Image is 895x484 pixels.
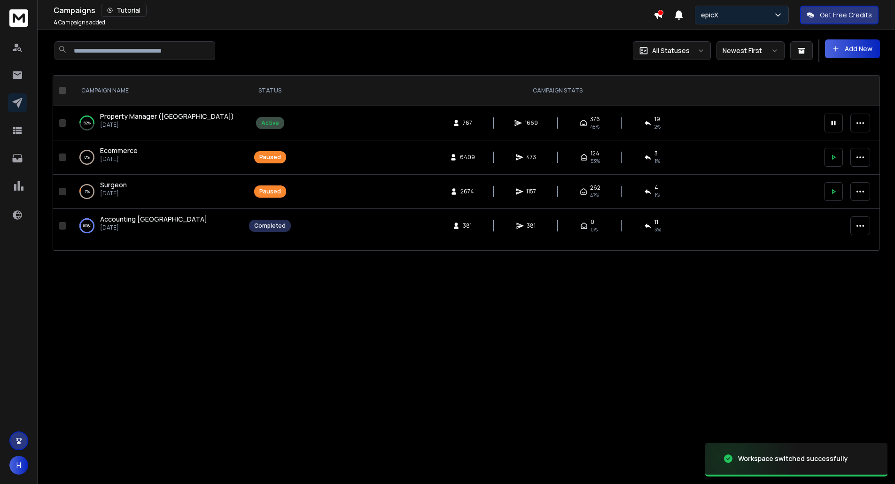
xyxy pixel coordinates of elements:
span: 0 [591,218,594,226]
span: 2 % [654,123,661,131]
span: 124 [591,150,599,157]
td: 100%Accounting [GEOGRAPHIC_DATA][DATE] [70,209,243,243]
p: 52 % [83,118,91,128]
span: 1 % [654,157,660,165]
span: 381 [527,222,536,230]
span: 787 [463,119,472,127]
p: 100 % [83,221,91,230]
button: H [9,456,28,475]
span: 19 [654,115,660,123]
p: All Statuses [652,46,690,55]
div: Campaigns [54,4,654,17]
span: 262 [590,184,600,192]
div: Workspace switched successfully [738,454,848,463]
span: 4 [54,18,57,26]
a: Accounting [GEOGRAPHIC_DATA] [100,215,207,224]
span: 11 [654,218,658,226]
p: [DATE] [100,121,234,129]
button: Add New [825,39,880,58]
a: Ecommerce [100,146,138,155]
button: Newest First [716,41,785,60]
p: [DATE] [100,155,138,163]
th: STATUS [243,76,296,106]
span: 6409 [460,154,475,161]
span: 1157 [526,188,536,195]
span: 473 [526,154,536,161]
span: Surgeon [100,180,127,189]
div: Active [261,119,279,127]
span: 0% [591,226,598,233]
span: 53 % [591,157,600,165]
td: 7%Surgeon[DATE] [70,175,243,209]
span: 1 % [654,192,660,199]
span: 3 % [654,226,661,233]
a: Property Manager ([GEOGRAPHIC_DATA]) [100,112,234,121]
span: 376 [590,115,600,123]
p: [DATE] [100,190,127,197]
td: 0%Ecommerce[DATE] [70,140,243,175]
p: epicX [701,10,722,20]
span: 47 % [590,192,599,199]
div: Paused [259,188,281,195]
p: Get Free Credits [820,10,872,20]
button: Get Free Credits [800,6,879,24]
span: 3 [654,150,658,157]
span: 1669 [525,119,538,127]
span: 48 % [590,123,599,131]
p: Campaigns added [54,19,105,26]
th: CAMPAIGN NAME [70,76,243,106]
a: Surgeon [100,180,127,190]
p: [DATE] [100,224,207,231]
td: 52%Property Manager ([GEOGRAPHIC_DATA])[DATE] [70,106,243,140]
p: 7 % [85,187,90,196]
div: Paused [259,154,281,161]
div: Completed [254,222,286,230]
button: Tutorial [101,4,147,17]
span: 381 [463,222,472,230]
th: CAMPAIGN STATS [296,76,818,106]
span: 4 [654,184,658,192]
span: 2674 [460,188,474,195]
p: 0 % [85,153,90,162]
